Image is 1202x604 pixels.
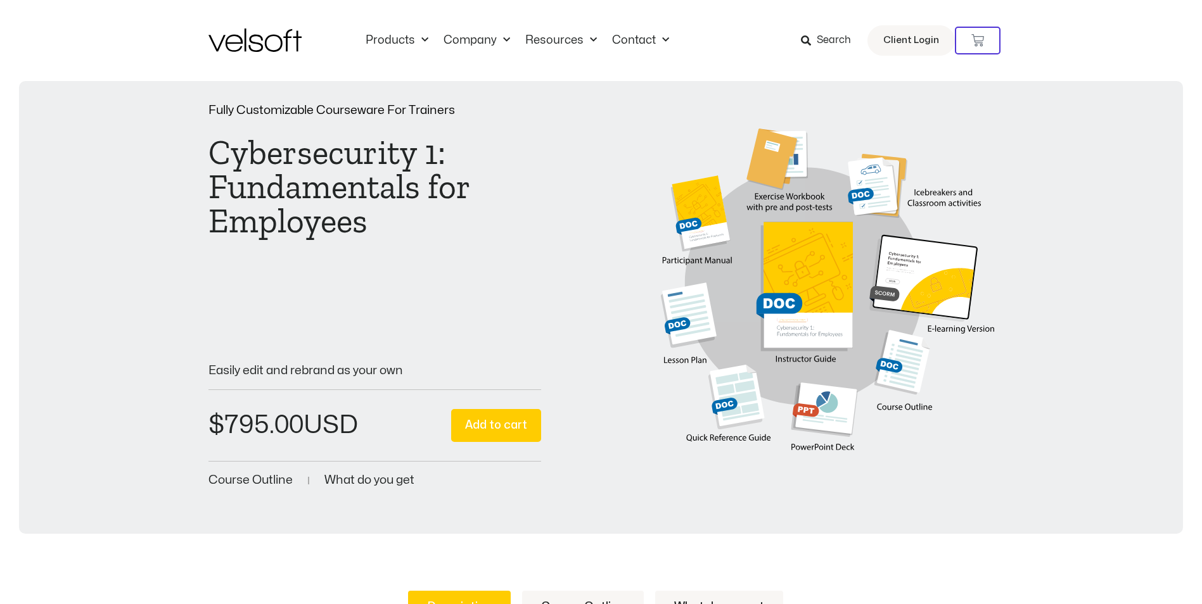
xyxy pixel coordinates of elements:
[661,129,994,465] img: Second Product Image
[208,365,541,377] p: Easily edit and rebrand as your own
[867,25,955,56] a: Client Login
[358,34,677,47] nav: Menu
[358,34,436,47] a: ProductsMenu Toggle
[436,34,518,47] a: CompanyMenu Toggle
[451,409,541,443] button: Add to cart
[208,474,293,486] a: Course Outline
[518,34,604,47] a: ResourcesMenu Toggle
[208,104,541,116] p: Fully Customizable Courseware For Trainers
[208,135,541,238] h1: Cybersecurity 1: Fundamentals for Employees
[208,413,304,437] bdi: 795.00
[883,32,939,49] span: Client Login
[604,34,677,47] a: ContactMenu Toggle
[208,28,302,52] img: Velsoft Training Materials
[817,32,851,49] span: Search
[324,474,414,486] a: What do you get
[801,30,860,51] a: Search
[208,413,224,437] span: $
